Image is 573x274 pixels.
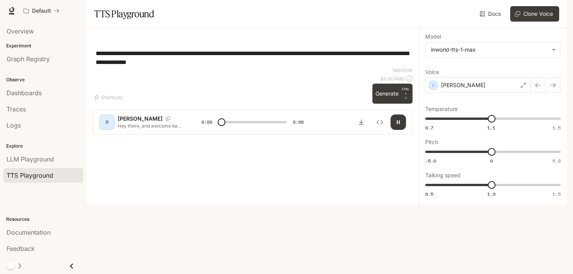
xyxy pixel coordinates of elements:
[487,191,495,197] span: 1.0
[402,87,409,101] p: ⏎
[441,81,485,89] p: [PERSON_NAME]
[118,115,162,123] p: [PERSON_NAME]
[162,116,173,121] button: Copy Voice ID
[425,69,439,75] p: Voice
[372,84,412,104] button: GenerateCTRL +⏎
[425,140,438,145] p: Pitch
[425,191,433,197] span: 0.5
[425,158,436,164] span: -5.0
[553,124,561,131] span: 1.5
[553,158,561,164] span: 5.0
[425,34,441,39] p: Model
[510,6,559,22] button: Clone Voice
[101,116,113,128] div: D
[426,42,560,57] div: inworld-tts-1-max
[372,114,387,130] button: Inspect
[94,6,154,22] h1: TTS Playground
[490,158,493,164] span: 0
[293,118,304,126] span: 0:06
[201,118,212,126] span: 0:00
[32,8,51,14] p: Default
[431,46,548,54] div: inworld-tts-1-max
[20,3,63,18] button: All workspaces
[425,124,433,131] span: 0.7
[425,173,461,178] p: Talking speed
[553,191,561,197] span: 1.5
[402,87,409,96] p: CTRL +
[118,123,183,129] p: Hey there, and welcome back to the show! We've got a fascinating episode lined up [DATE], includi...
[425,106,458,112] p: Temperature
[353,114,369,130] button: Download audio
[392,67,412,74] p: 148 / 1000
[93,91,125,104] button: Shortcuts
[487,124,495,131] span: 1.1
[478,6,504,22] a: Docs
[380,76,405,82] p: $ 0.001480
